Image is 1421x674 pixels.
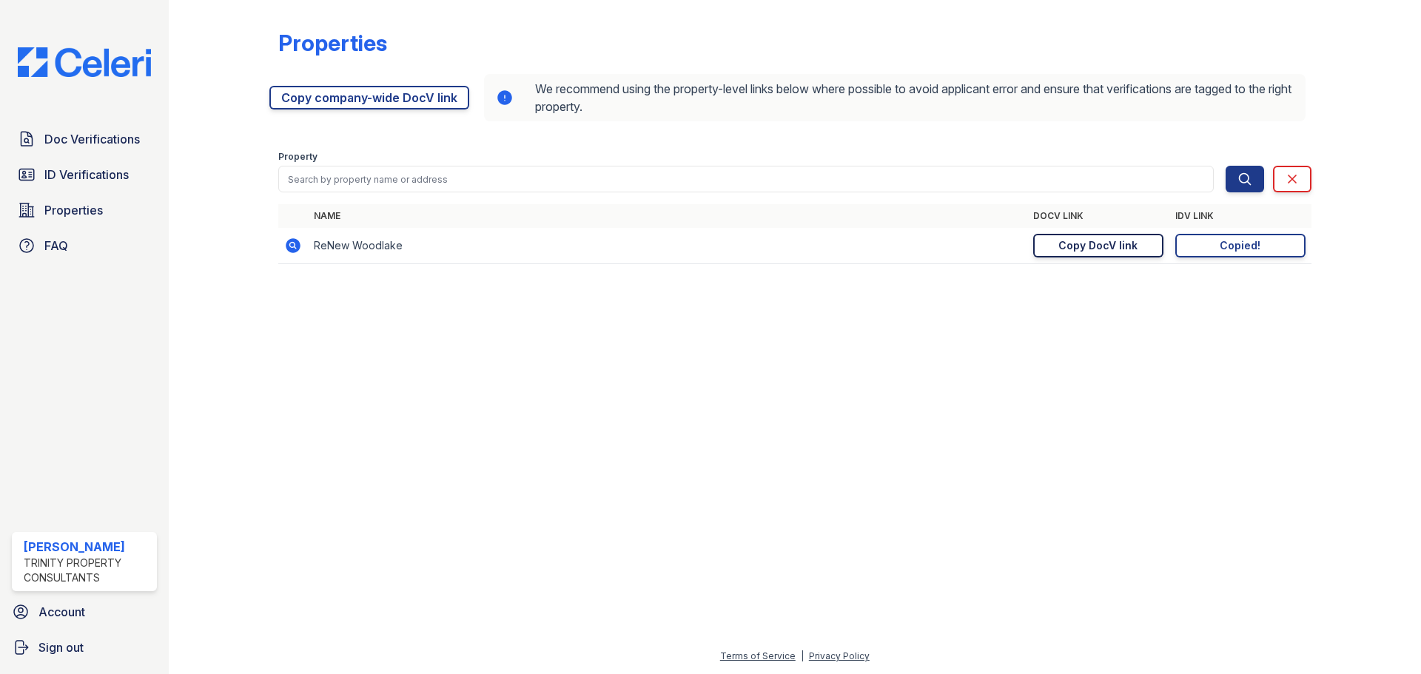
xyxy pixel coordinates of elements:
div: Properties [278,30,387,56]
th: DocV Link [1027,204,1169,228]
a: Properties [12,195,157,225]
a: FAQ [12,231,157,260]
a: Copy DocV link [1033,234,1163,257]
span: ID Verifications [44,166,129,183]
th: Name [308,204,1027,228]
a: Copy company-wide DocV link [269,86,469,109]
div: Copy DocV link [1058,238,1138,253]
div: Trinity Property Consultants [24,556,151,585]
a: Copied! [1175,234,1306,257]
span: Doc Verifications [44,130,140,148]
td: ReNew Woodlake [308,228,1027,264]
a: ID Verifications [12,160,157,189]
span: Account [38,603,85,621]
label: Property [278,151,318,163]
a: Terms of Service [720,650,796,661]
div: | [801,650,804,661]
div: We recommend using the property-level links below where possible to avoid applicant error and ens... [484,74,1306,121]
img: CE_Logo_Blue-a8612792a0a2168367f1c8372b55b34899dd931a85d93a1a3d3e32e68fde9ad4.png [6,47,163,77]
span: Sign out [38,638,84,656]
th: IDV Link [1169,204,1311,228]
div: [PERSON_NAME] [24,538,151,556]
a: Sign out [6,633,163,662]
a: Account [6,597,163,627]
span: Properties [44,201,103,219]
span: FAQ [44,237,68,255]
input: Search by property name or address [278,166,1214,192]
a: Doc Verifications [12,124,157,154]
a: Privacy Policy [809,650,870,661]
